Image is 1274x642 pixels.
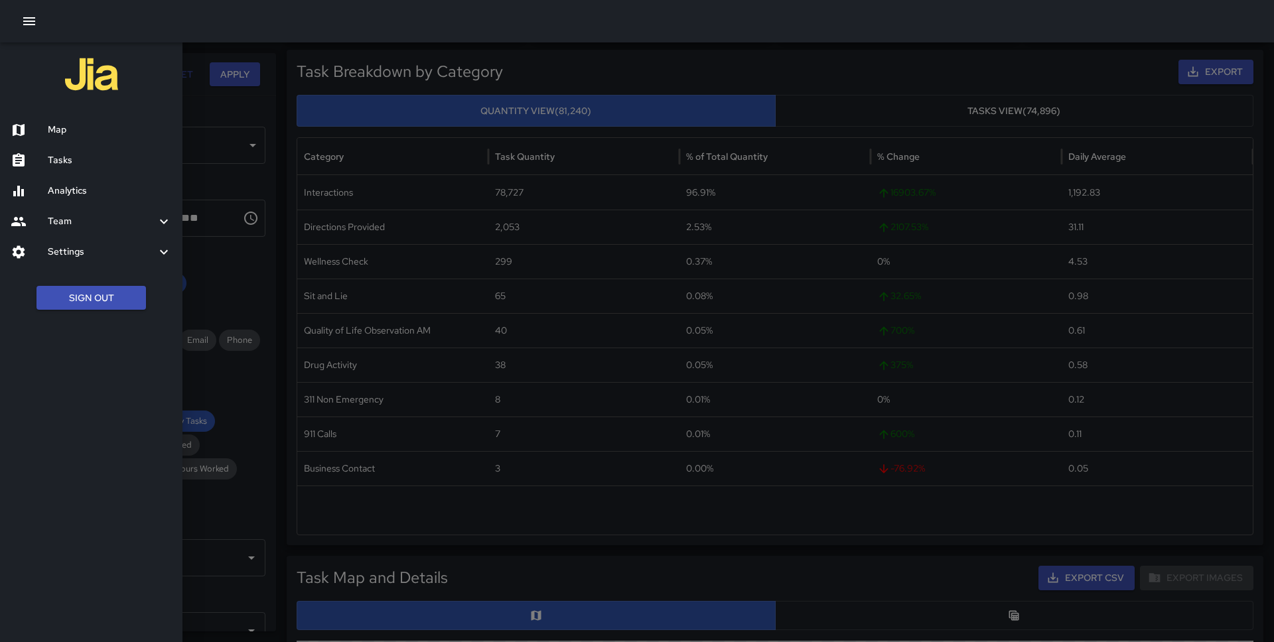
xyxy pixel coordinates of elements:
[48,184,172,198] h6: Analytics
[65,48,118,101] img: jia-logo
[48,214,156,229] h6: Team
[48,123,172,137] h6: Map
[36,286,146,310] button: Sign Out
[48,245,156,259] h6: Settings
[48,153,172,168] h6: Tasks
